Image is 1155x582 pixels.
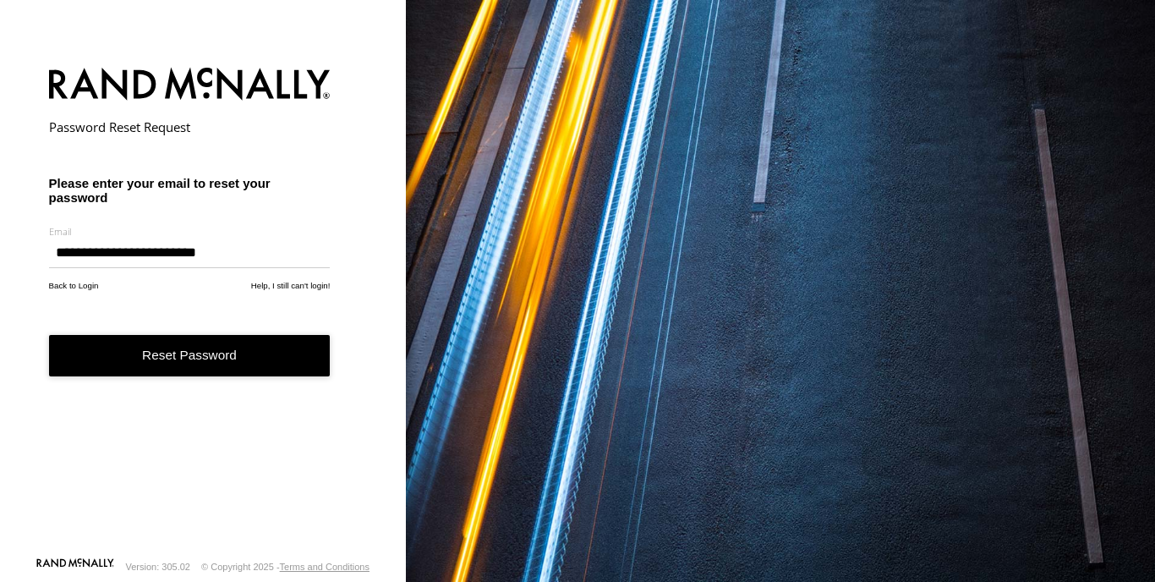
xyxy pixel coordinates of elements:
img: Rand McNally [49,64,331,107]
a: Terms and Conditions [280,562,369,572]
h2: Password Reset Request [49,118,331,135]
a: Visit our Website [36,558,114,575]
h3: Please enter your email to reset your password [49,176,331,205]
div: © Copyright 2025 - [201,562,369,572]
div: Version: 305.02 [126,562,190,572]
button: Reset Password [49,335,331,376]
a: Back to Login [49,281,99,290]
a: Help, I still can't login! [251,281,331,290]
label: Email [49,225,331,238]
